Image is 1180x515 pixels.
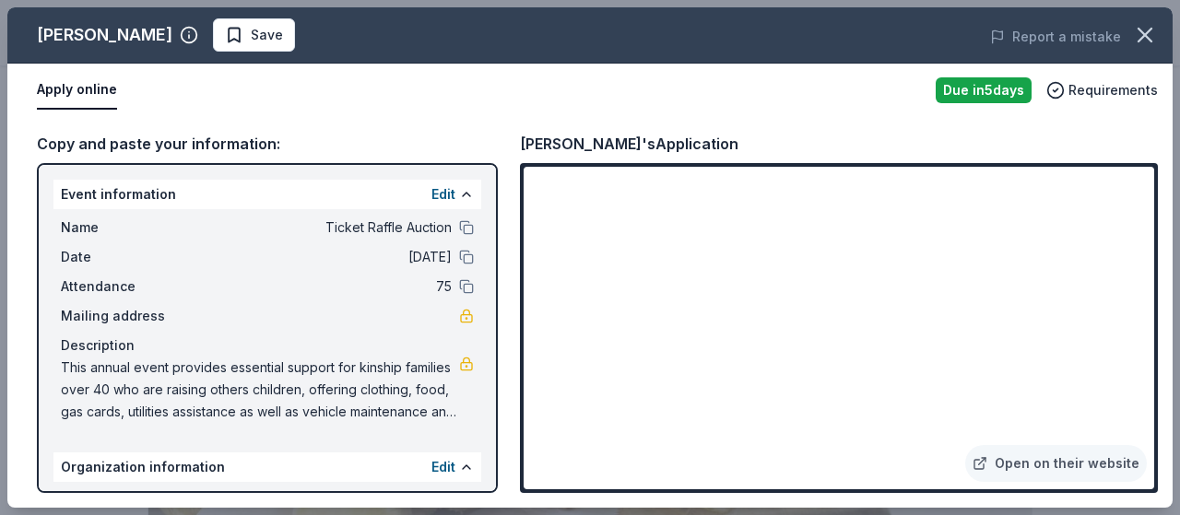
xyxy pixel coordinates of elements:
div: Organization information [53,452,481,482]
div: Description [61,334,474,357]
div: [PERSON_NAME]'s Application [520,132,738,156]
div: Copy and paste your information: [37,132,498,156]
a: Open on their website [965,445,1147,482]
span: [DATE] [184,246,452,268]
div: Due in 5 days [936,77,1032,103]
span: 75 [184,275,452,298]
span: Name [61,489,184,511]
div: [PERSON_NAME] [37,20,172,50]
button: Requirements [1046,79,1158,101]
div: Event information [53,180,481,209]
span: This annual event provides essential support for kinship families over 40 who are raising others ... [61,357,459,423]
span: Requirements [1068,79,1158,101]
button: Report a mistake [990,26,1121,48]
button: Edit [431,456,455,478]
span: Mailing address [61,305,184,327]
button: Apply online [37,71,117,110]
span: Ticket Raffle Auction [184,217,452,239]
button: Edit [431,183,455,205]
span: Save [251,24,283,46]
span: Attendance [61,275,184,298]
span: Name [61,217,184,239]
button: Save [213,18,295,52]
span: Date [61,246,184,268]
span: Nh Grand Families Inc [184,489,452,511]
